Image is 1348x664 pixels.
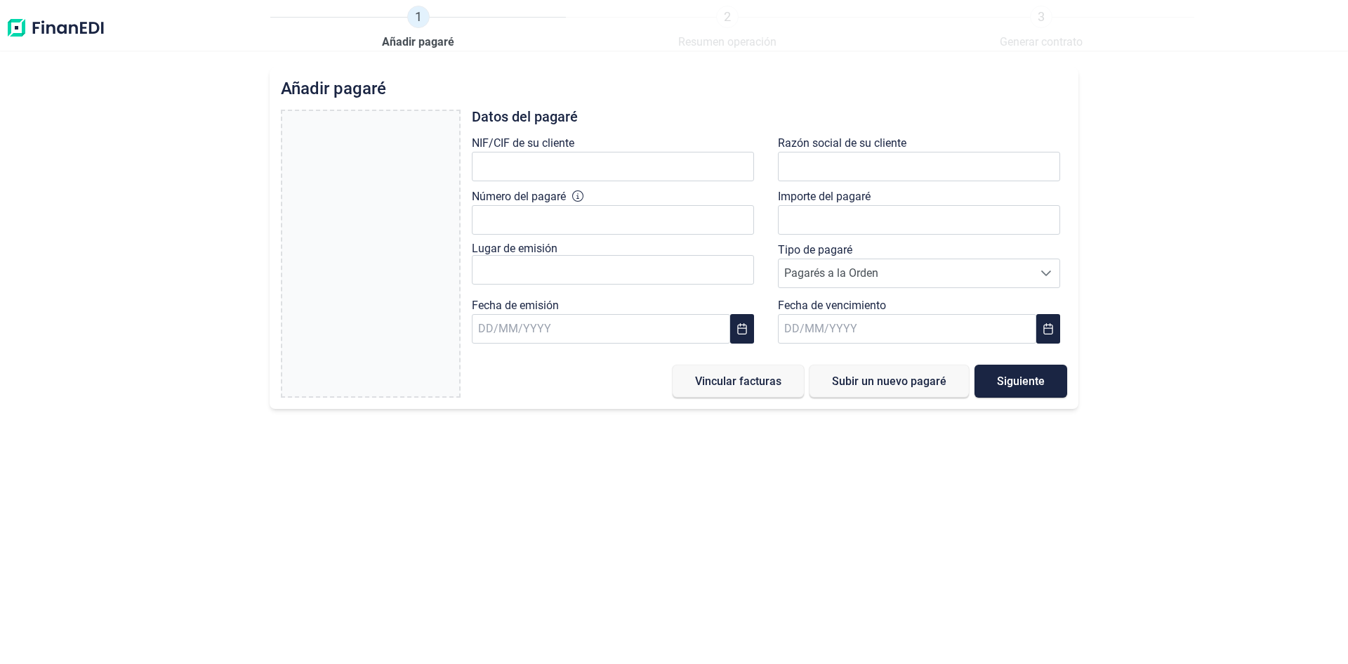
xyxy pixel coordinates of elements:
h3: Datos del pagaré [472,110,1067,124]
span: 1 [407,6,430,28]
button: Siguiente [974,365,1067,398]
label: Importe del pagaré [778,188,871,205]
span: Añadir pagaré [382,34,454,51]
a: 1Añadir pagaré [382,6,454,51]
img: Logo de aplicación [6,6,105,51]
input: DD/MM/YYYY [472,314,730,344]
label: Razón social de su cliente [778,135,906,152]
button: Subir un nuevo pagaré [810,365,969,398]
label: NIF/CIF de su cliente [472,135,574,152]
label: Lugar de emisión [472,242,557,255]
button: Choose Date [1036,314,1060,344]
label: Tipo de pagaré [778,242,852,259]
span: Vincular facturas [695,376,781,386]
span: Subir un nuevo pagaré [832,376,946,386]
span: Siguiente [997,376,1045,386]
label: Fecha de vencimiento [778,297,886,314]
label: Fecha de emisión [472,297,559,314]
h2: Añadir pagaré [281,79,1067,98]
label: Número del pagaré [472,188,566,205]
input: DD/MM/YYYY [778,314,1036,344]
button: Vincular facturas [673,365,804,398]
span: Pagarés a la Orden [779,259,1033,287]
button: Choose Date [730,314,754,344]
